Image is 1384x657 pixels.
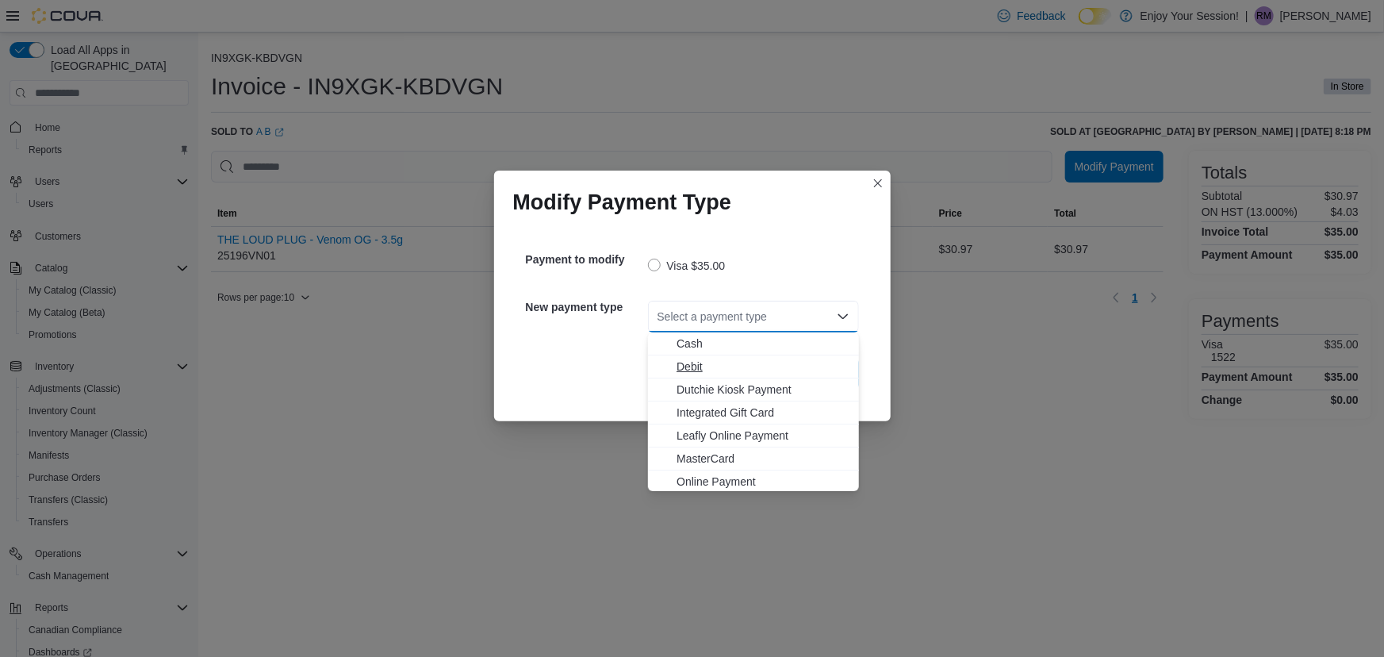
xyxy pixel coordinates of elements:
[513,190,732,215] h1: Modify Payment Type
[526,244,645,275] h5: Payment to modify
[677,428,849,444] span: Leafly Online Payment
[868,174,888,193] button: Closes this modal window
[648,256,726,275] label: Visa $35.00
[837,310,849,323] button: Close list of options
[677,474,849,490] span: Online Payment
[648,401,859,425] button: Integrated Gift Card
[648,355,859,378] button: Debit
[648,448,859,471] button: MasterCard
[648,425,859,448] button: Leafly Online Payment
[677,405,849,421] span: Integrated Gift Card
[648,332,859,355] button: Cash
[526,291,645,323] h5: New payment type
[677,382,849,398] span: Dutchie Kiosk Payment
[648,471,859,494] button: Online Payment
[677,359,849,375] span: Debit
[677,451,849,467] span: MasterCard
[648,332,859,494] div: Choose from the following options
[657,307,659,326] input: Accessible screen reader label
[648,378,859,401] button: Dutchie Kiosk Payment
[677,336,849,352] span: Cash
